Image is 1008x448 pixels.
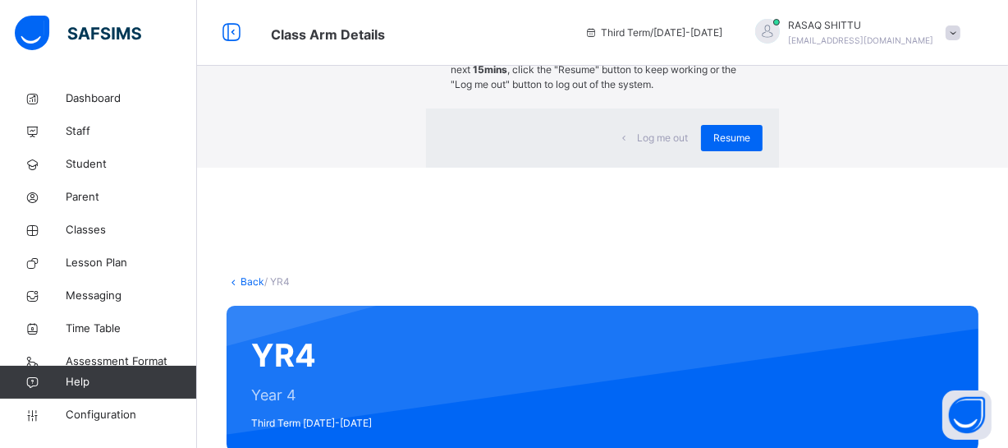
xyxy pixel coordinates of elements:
[713,131,750,145] span: Resume
[584,25,722,40] span: session/term information
[66,189,197,206] span: Parent
[66,255,197,271] span: Lesson Plan
[66,353,197,370] span: Assessment Format
[451,48,754,92] p: Due to inactivity you would be logged out to the system in the next , click the "Resume" button t...
[637,131,688,145] span: Log me out
[264,275,290,288] span: / YR4
[66,90,197,107] span: Dashboard
[66,374,196,390] span: Help
[739,18,969,48] div: RASAQSHITTU
[66,288,197,304] span: Messaging
[942,390,992,440] button: Open asap
[15,16,141,50] img: safsims
[271,26,385,43] span: Class Arm Details
[66,222,197,238] span: Classes
[473,63,507,76] strong: 15mins
[66,321,197,337] span: Time Table
[241,275,264,288] a: Back
[66,123,197,140] span: Staff
[788,35,933,45] span: [EMAIL_ADDRESS][DOMAIN_NAME]
[66,156,197,173] span: Student
[251,416,372,431] span: Third Term [DATE]-[DATE]
[66,407,196,423] span: Configuration
[788,18,933,33] span: RASAQ SHITTU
